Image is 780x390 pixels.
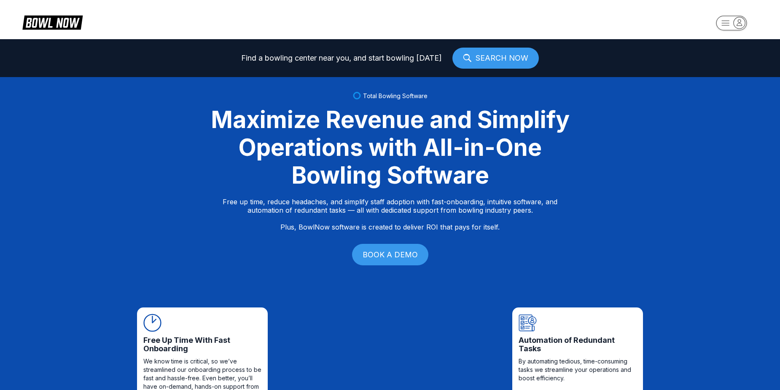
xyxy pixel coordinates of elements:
[519,357,637,382] span: By automating tedious, time-consuming tasks we streamline your operations and boost efficiency.
[200,106,580,189] div: Maximize Revenue and Simplify Operations with All-in-One Bowling Software
[143,336,261,353] span: Free Up Time With Fast Onboarding
[363,92,428,99] span: Total Bowling Software
[519,336,637,353] span: Automation of Redundant Tasks
[452,48,539,69] a: SEARCH NOW
[352,244,428,265] a: BOOK A DEMO
[223,198,557,231] p: Free up time, reduce headaches, and simplify staff adoption with fast-onboarding, intuitive softw...
[241,54,442,62] span: Find a bowling center near you, and start bowling [DATE]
